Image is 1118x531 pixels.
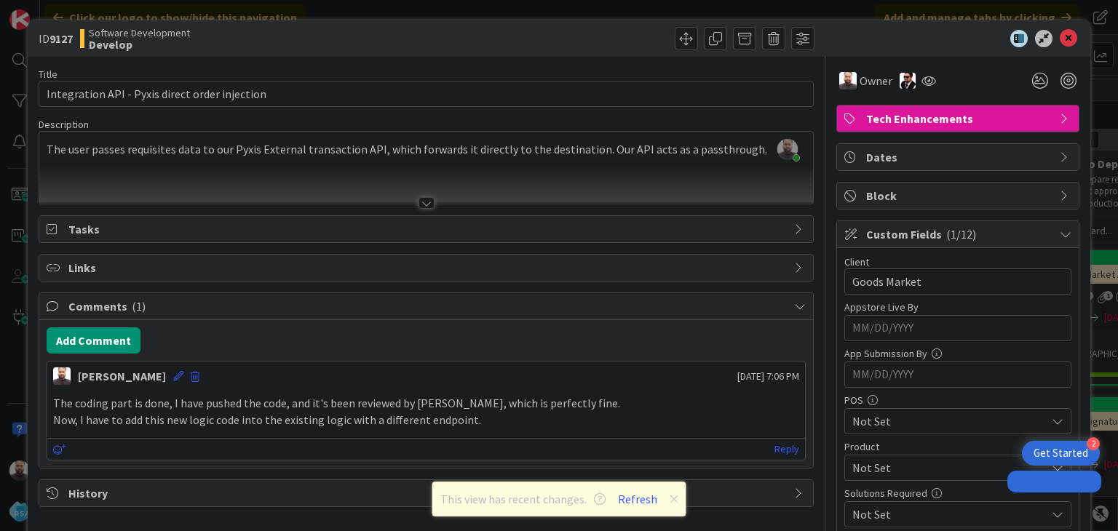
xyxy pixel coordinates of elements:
[774,440,799,458] a: Reply
[49,31,73,46] b: 9127
[53,412,798,428] p: Now, I have to add this new logic code into the existing logic with a different endpoint.
[852,506,1046,523] span: Not Set
[53,367,71,385] img: SB
[844,348,1071,359] div: App Submission By
[900,73,916,89] img: AC
[852,316,1063,340] input: MM/DD/YYYY
[1022,441,1100,466] div: Open Get Started checklist, remaining modules: 2
[39,30,73,47] span: ID
[844,302,1071,312] div: Appstore Live By
[777,139,798,159] img: MKY4RPIUmZKFk7wxrT9jOxNzr2uoMmNS.jpeg
[89,27,190,39] span: Software Development
[844,442,1071,452] div: Product
[613,490,662,508] button: Refresh
[39,68,58,81] label: Title
[39,118,89,131] span: Description
[844,395,1071,405] div: POS
[852,459,1046,476] span: Not Set
[866,110,1052,127] span: Tech Enhancements
[844,488,1071,498] div: Solutions Required
[132,299,146,314] span: ( 1 )
[68,220,786,238] span: Tasks
[53,395,798,412] p: The coding part is done, I have pushed the code, and it's been reviewed by [PERSON_NAME], which i...
[866,225,1052,243] span: Custom Fields
[68,484,786,502] span: History
[860,72,892,89] span: Owner
[866,148,1052,166] span: Dates
[839,72,857,89] img: SB
[946,227,976,241] span: ( 1/12 )
[68,259,786,276] span: Links
[866,187,1052,204] span: Block
[78,367,166,385] div: [PERSON_NAME]
[47,327,140,354] button: Add Comment
[852,362,1063,387] input: MM/DD/YYYY
[852,412,1046,430] span: Not Set
[1087,437,1100,450] div: 2
[737,369,799,384] span: [DATE] 7:06 PM
[68,298,786,315] span: Comments
[440,490,606,508] span: This view has recent changes.
[844,255,869,268] label: Client
[39,81,813,107] input: type card name here...
[89,39,190,50] b: Develop
[47,141,805,158] p: The user passes requisites data to our Pyxis External transaction API, which forwards it directly...
[1034,446,1088,460] div: Get Started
